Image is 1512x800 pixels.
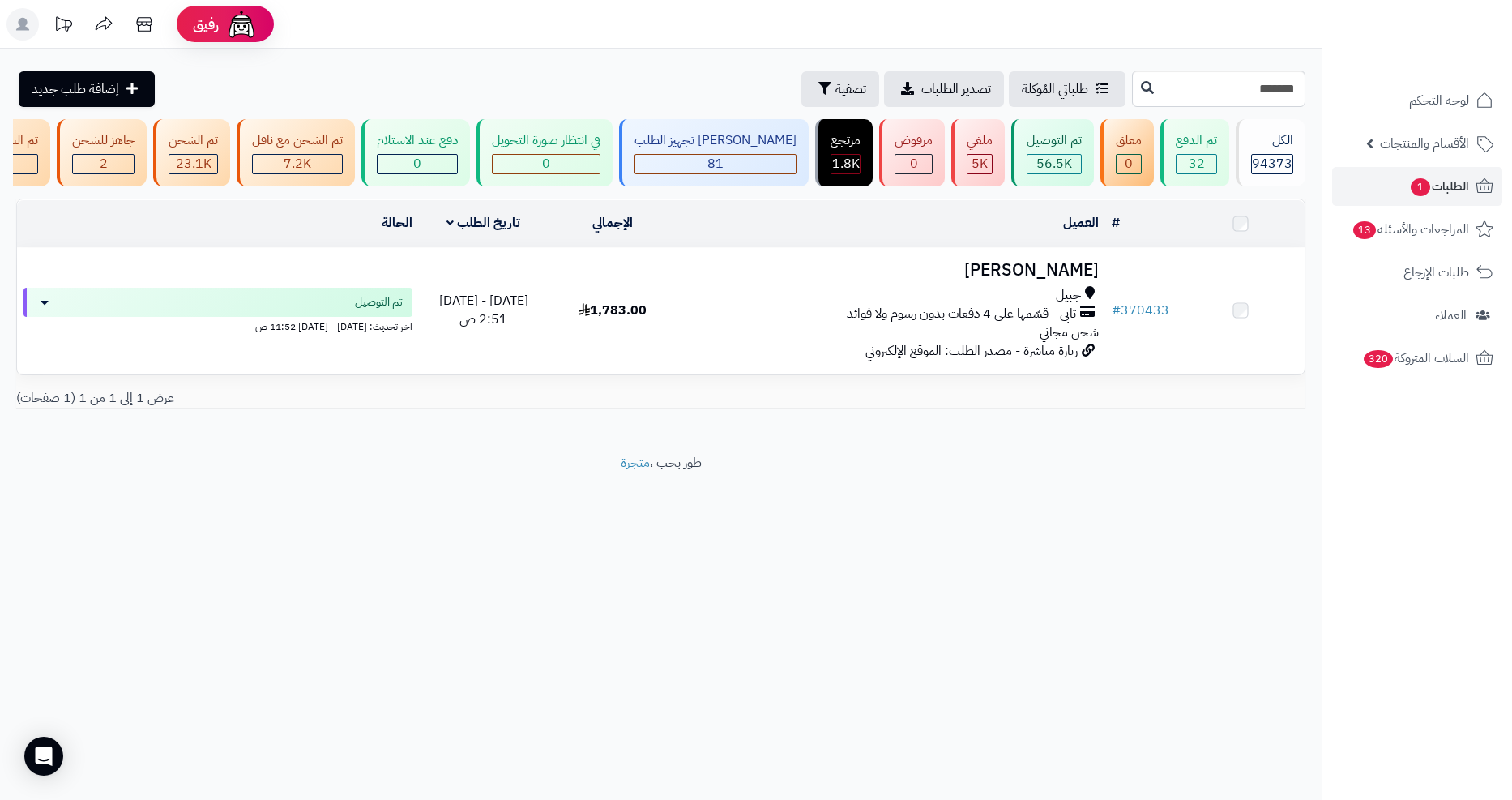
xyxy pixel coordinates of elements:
span: 1 [1411,178,1430,196]
div: 0 [895,155,932,173]
span: شحن مجاني [1040,323,1099,342]
span: تصفية [835,79,866,99]
a: طلباتي المُوكلة [1009,71,1125,107]
span: 0 [1125,154,1133,173]
div: اخر تحديث: [DATE] - [DATE] 11:52 ص [23,317,412,334]
div: [PERSON_NAME] تجهيز الطلب [634,131,797,150]
div: دفع عند الاستلام [377,131,458,150]
a: تم الشحن مع ناقل 7.2K [233,119,358,186]
a: الكل94373 [1232,119,1309,186]
div: 81 [635,155,796,173]
a: دفع عند الاستلام 0 [358,119,473,186]
span: [DATE] - [DATE] 2:51 ص [439,291,528,329]
span: 0 [413,154,421,173]
a: مرفوض 0 [876,119,948,186]
a: تحديثات المنصة [43,8,83,45]
span: 7.2K [284,154,311,173]
span: 1,783.00 [579,301,647,320]
button: تصفية [801,71,879,107]
span: المراجعات والأسئلة [1352,218,1469,241]
div: مرفوض [895,131,933,150]
span: لوحة التحكم [1409,89,1469,112]
div: الكل [1251,131,1293,150]
span: 0 [910,154,918,173]
span: 5K [972,154,988,173]
span: تصدير الطلبات [921,79,991,99]
a: # [1112,213,1120,233]
div: تم الشحن مع ناقل [252,131,343,150]
div: 0 [378,155,457,173]
img: ai-face.png [225,8,258,41]
span: الطلبات [1409,175,1469,198]
a: جاهز للشحن 2 [53,119,150,186]
div: 7223 [253,155,342,173]
div: عرض 1 إلى 1 من 1 (1 صفحات) [4,389,661,408]
span: # [1112,301,1121,320]
div: معلق [1116,131,1142,150]
div: 1806 [831,155,860,173]
div: 0 [493,155,600,173]
span: 23.1K [176,154,211,173]
div: تم التوصيل [1027,131,1082,150]
a: معلق 0 [1097,119,1157,186]
a: العملاء [1332,296,1502,335]
a: الطلبات1 [1332,167,1502,206]
a: [PERSON_NAME] تجهيز الطلب 81 [616,119,812,186]
a: طلبات الإرجاع [1332,253,1502,292]
img: logo-2.png [1402,45,1497,79]
a: تم الدفع 32 [1157,119,1232,186]
a: العميل [1063,213,1099,233]
div: 4954 [967,155,992,173]
a: تصدير الطلبات [884,71,1004,107]
span: تابي - قسّمها على 4 دفعات بدون رسوم ولا فوائد [847,305,1076,323]
span: زيارة مباشرة - مصدر الطلب: الموقع الإلكتروني [865,341,1078,361]
div: في انتظار صورة التحويل [492,131,600,150]
span: طلباتي المُوكلة [1022,79,1088,99]
span: 0 [542,154,550,173]
div: Open Intercom Messenger [24,737,63,776]
a: تم التوصيل 56.5K [1008,119,1097,186]
span: إضافة طلب جديد [32,79,119,99]
span: طلبات الإرجاع [1403,261,1469,284]
span: 320 [1364,350,1393,368]
a: الإجمالي [592,213,633,233]
span: الأقسام والمنتجات [1380,132,1469,155]
a: في انتظار صورة التحويل 0 [473,119,616,186]
div: 56466 [1027,155,1081,173]
h3: [PERSON_NAME] [683,261,1099,280]
span: 32 [1189,154,1205,173]
div: جاهز للشحن [72,131,135,150]
div: تم الشحن [169,131,218,150]
div: ملغي [967,131,993,150]
div: 32 [1177,155,1216,173]
span: 81 [707,154,724,173]
a: تاريخ الطلب [446,213,520,233]
a: تم الشحن 23.1K [150,119,233,186]
a: إضافة طلب جديد [19,71,155,107]
a: #370433 [1112,301,1169,320]
a: المراجعات والأسئلة13 [1332,210,1502,249]
a: الحالة [382,213,412,233]
span: 56.5K [1036,154,1072,173]
span: العملاء [1435,304,1467,327]
div: مرتجع [831,131,861,150]
span: السلات المتروكة [1362,347,1469,370]
span: 2 [100,154,108,173]
a: لوحة التحكم [1332,81,1502,120]
a: مرتجع 1.8K [812,119,876,186]
div: 2 [73,155,134,173]
span: 1.8K [832,154,860,173]
span: تم التوصيل [355,294,403,310]
a: السلات المتروكة320 [1332,339,1502,378]
a: ملغي 5K [948,119,1008,186]
span: 94373 [1252,154,1292,173]
div: 23090 [169,155,217,173]
span: جبيل [1056,286,1081,305]
span: 13 [1353,221,1376,239]
a: متجرة [621,453,650,473]
div: تم الدفع [1176,131,1217,150]
div: 0 [1117,155,1141,173]
span: رفيق [193,15,219,34]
